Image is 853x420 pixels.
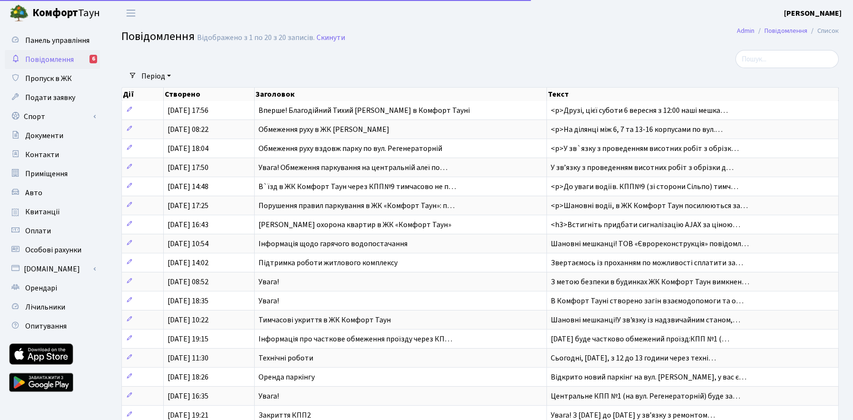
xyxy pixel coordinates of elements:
a: Скинути [317,33,345,42]
span: Квитанції [25,207,60,217]
span: З метою безпеки в будинках ЖК Комфорт Таун вимкнен… [551,277,749,287]
span: [DATE] 16:35 [168,391,208,401]
a: Повідомлення [764,26,807,36]
a: Особові рахунки [5,240,100,260]
th: Заголовок [255,88,547,101]
span: [DATE] 17:56 [168,105,208,116]
span: Вперше! Благодійний Тихий [PERSON_NAME] в Комфорт Тауні [258,105,470,116]
span: Звертаємось із проханням по можливості сплатити за… [551,258,743,268]
li: Список [807,26,839,36]
span: Приміщення [25,169,68,179]
b: Комфорт [32,5,78,20]
span: Обмеження руху вздовж парку по вул. Регенераторній [258,143,442,154]
span: Пропуск в ЖК [25,73,72,84]
div: 6 [89,55,97,63]
div: Відображено з 1 по 20 з 20 записів. [197,33,315,42]
span: [PERSON_NAME] охорона квартир в ЖК «Комфорт Таун» [258,220,451,230]
span: Інформація щодо гарячого водопостачання [258,239,407,249]
span: Оплати [25,226,51,236]
span: В Комфорт Тауні створено загін взаємодопомоги та о… [551,296,744,306]
span: Повідомлення [25,54,74,65]
span: [DATE] 18:26 [168,372,208,382]
a: Приміщення [5,164,100,183]
a: [DOMAIN_NAME] [5,260,100,279]
span: Порушення правил паркування в ЖК «Комфорт Таун»: п… [258,200,455,211]
span: Інформація про часткове обмеження проїзду через КП… [258,334,452,344]
a: Орендарі [5,279,100,298]
img: logo.png [10,4,29,23]
a: Квитанції [5,202,100,221]
a: Період [138,68,175,84]
span: [DATE] 14:48 [168,181,208,192]
span: Авто [25,188,42,198]
a: Авто [5,183,100,202]
span: У звʼязку з проведенням висотних робіт з обрізки д… [551,162,734,173]
a: Панель управління [5,31,100,50]
span: <p>На ділянці між 6, 7 та 13-16 корпусами по вул.… [551,124,723,135]
span: Повідомлення [121,28,195,45]
a: Оплати [5,221,100,240]
span: Документи [25,130,63,141]
span: [DATE] 19:15 [168,334,208,344]
span: Орендарі [25,283,57,293]
span: Увага! Обмеження паркування на центральній алеї по… [258,162,447,173]
a: Лічильники [5,298,100,317]
span: [DATE] 14:02 [168,258,208,268]
span: Увага! [258,391,279,401]
span: [DATE] буде частково обмежений проїзд:КПП №1 (… [551,334,729,344]
span: В`їзд в ЖК Комфорт Таун через КПП№9 тимчасово не п… [258,181,456,192]
a: Спорт [5,107,100,126]
span: Шановні мешканці!У зв'язку із надзвичайним станом,… [551,315,740,325]
span: Відкрито новий паркінг на вул. [PERSON_NAME], у вас є… [551,372,746,382]
span: <p>У зв`язку з проведенням висотних робіт з обрізк… [551,143,739,154]
span: [DATE] 17:25 [168,200,208,211]
span: Обмеження руху в ЖК [PERSON_NAME] [258,124,389,135]
span: [DATE] 18:35 [168,296,208,306]
a: Документи [5,126,100,145]
span: Лічильники [25,302,65,312]
a: [PERSON_NAME] [784,8,842,19]
span: [DATE] 16:43 [168,220,208,230]
span: Подати заявку [25,92,75,103]
span: [DATE] 18:04 [168,143,208,154]
span: Оренда паркінгу [258,372,315,382]
span: Опитування [25,321,67,331]
span: <h3>Встигніть придбати сигналізацію AJAX за ціною… [551,220,740,230]
th: Дії [122,88,164,101]
span: Особові рахунки [25,245,81,255]
span: Підтримка роботи житлового комплексу [258,258,397,268]
a: Подати заявку [5,88,100,107]
span: <p>Шановні водії, в ЖК Комфорт Таун посилюються за… [551,200,748,211]
a: Повідомлення6 [5,50,100,69]
span: Шановні мешканці! ТОВ «Єврореконструкція» повідомл… [551,239,749,249]
a: Пропуск в ЖК [5,69,100,88]
span: Панель управління [25,35,89,46]
span: <p>До уваги водіїв. КПП№9 (зі сторони Сільпо) тимч… [551,181,738,192]
span: <p>Друзі, цієї суботи 6 вересня з 12:00 наші мешка… [551,105,728,116]
span: Центральне КПП №1 (на вул. Регенераторній) буде за… [551,391,740,401]
span: [DATE] 08:52 [168,277,208,287]
span: Тимчасові укриття в ЖК Комфорт Таун [258,315,391,325]
span: [DATE] 10:54 [168,239,208,249]
span: Технічні роботи [258,353,313,363]
a: Контакти [5,145,100,164]
button: Переключити навігацію [119,5,143,21]
span: Контакти [25,150,59,160]
span: [DATE] 08:22 [168,124,208,135]
a: Admin [737,26,754,36]
input: Пошук... [735,50,839,68]
nav: breadcrumb [723,21,853,41]
a: Опитування [5,317,100,336]
span: Увага! [258,296,279,306]
span: Увага! [258,277,279,287]
span: Таун [32,5,100,21]
span: [DATE] 17:50 [168,162,208,173]
th: Створено [164,88,255,101]
span: [DATE] 10:22 [168,315,208,325]
span: Сьогодні, [DATE], з 12 до 13 години через техні… [551,353,716,363]
span: [DATE] 11:30 [168,353,208,363]
th: Текст [547,88,839,101]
